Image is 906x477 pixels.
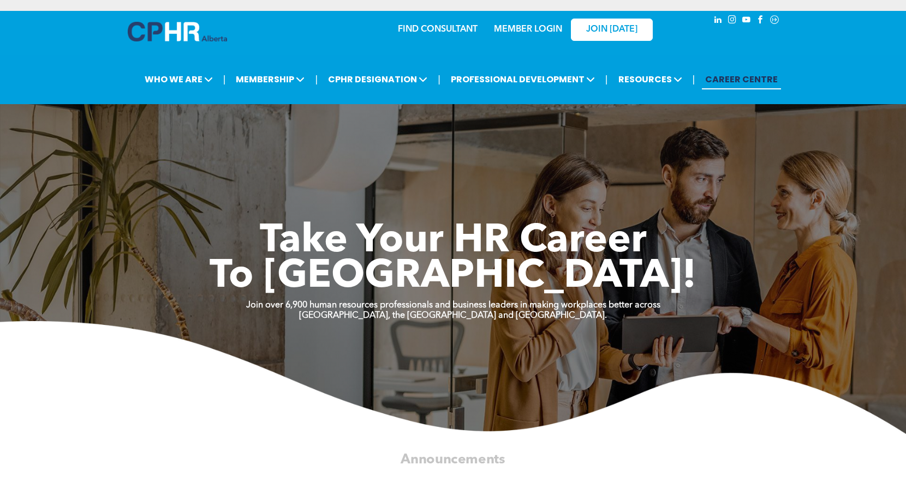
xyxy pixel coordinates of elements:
span: WHO WE ARE [141,69,216,89]
a: Social network [768,14,780,28]
span: CPHR DESIGNATION [325,69,431,89]
span: MEMBERSHIP [233,69,308,89]
li: | [438,68,440,90]
span: Take Your HR Career [260,222,647,261]
a: JOIN [DATE] [571,19,653,41]
span: To [GEOGRAPHIC_DATA]! [210,257,696,297]
span: JOIN [DATE] [586,25,637,35]
span: Announcements [401,453,505,466]
img: A blue and white logo for cp alberta [128,22,227,41]
span: RESOURCES [615,69,686,89]
li: | [693,68,695,90]
li: | [315,68,318,90]
a: youtube [740,14,752,28]
strong: Join over 6,900 human resources professionals and business leaders in making workplaces better ac... [246,301,660,310]
a: CAREER CENTRE [702,69,781,89]
a: instagram [726,14,738,28]
a: FIND CONSULTANT [398,25,478,34]
a: facebook [754,14,766,28]
span: PROFESSIONAL DEVELOPMENT [448,69,598,89]
a: MEMBER LOGIN [494,25,562,34]
li: | [605,68,608,90]
li: | [223,68,226,90]
strong: [GEOGRAPHIC_DATA], the [GEOGRAPHIC_DATA] and [GEOGRAPHIC_DATA]. [299,311,607,320]
a: linkedin [712,14,724,28]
